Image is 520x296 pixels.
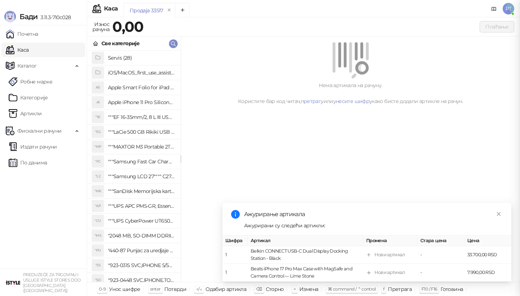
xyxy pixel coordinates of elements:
td: - [417,264,464,282]
th: Промена [363,236,417,246]
div: Ажурирање артикала [244,210,503,219]
td: 1 [222,246,248,264]
td: 1 [222,264,248,282]
th: Стара цена [417,236,464,246]
td: 33.700,00 RSD [464,246,511,264]
td: - [417,246,464,264]
th: Шифра [222,236,248,246]
div: Нови артикал [374,252,405,259]
div: Нови артикал [374,269,405,276]
div: Ажурирани су следећи артикли: [244,222,503,229]
td: 7.990,00 RSD [464,264,511,282]
td: Beats iPhone 17 Pro Max Case with MagSafe and Camera Control — Lime Stone [248,264,363,282]
th: Артикал [248,236,363,246]
span: close [496,211,501,216]
a: Close [495,210,503,218]
th: Цена [464,236,511,246]
td: Belkin CONNECT USB-C Dual Display Docking Station - Black [248,246,363,264]
span: info-circle [231,210,240,219]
